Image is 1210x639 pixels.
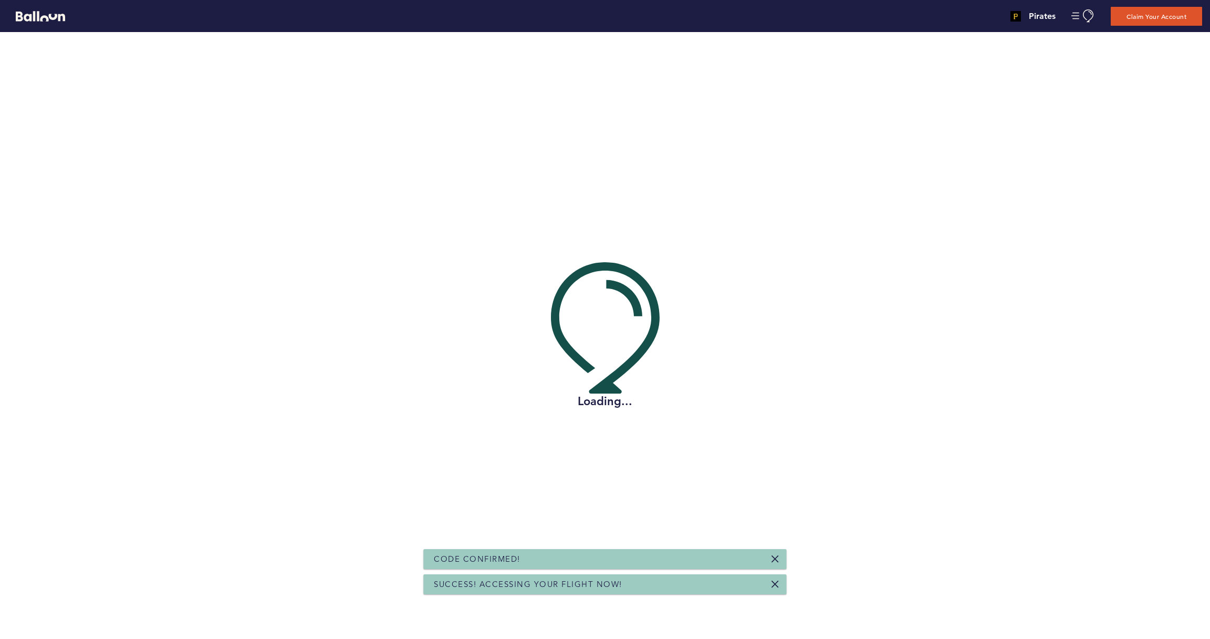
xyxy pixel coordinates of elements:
div: Success! Accessing your flight now! [423,574,786,594]
svg: Balloon [16,11,65,22]
a: Balloon [8,11,65,22]
h2: Loading... [551,394,660,409]
h4: Pirates [1029,10,1056,23]
button: Claim Your Account [1111,7,1202,26]
div: Code Confirmed! [423,549,786,569]
button: Manage Account [1071,9,1095,23]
